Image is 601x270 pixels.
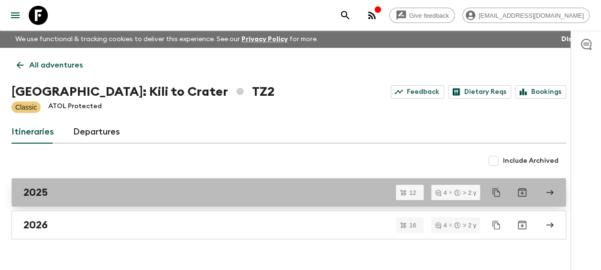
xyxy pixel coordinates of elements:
[15,102,37,112] p: Classic
[391,85,444,99] a: Feedback
[404,12,454,19] span: Give feedback
[488,216,505,234] button: Duplicate
[241,36,288,43] a: Privacy Policy
[559,33,590,46] button: Dismiss
[23,186,48,199] h2: 2025
[23,219,48,231] h2: 2026
[11,121,54,144] a: Itineraries
[462,8,590,23] div: [EMAIL_ADDRESS][DOMAIN_NAME]
[435,190,447,196] div: 4
[6,6,25,25] button: menu
[389,8,455,23] a: Give feedback
[503,156,558,166] span: Include Archived
[11,56,88,75] a: All adventures
[73,121,120,144] a: Departures
[448,85,511,99] a: Dietary Reqs
[513,215,532,235] button: Archive
[11,178,566,207] a: 2025
[336,6,355,25] button: search adventures
[488,184,505,201] button: Duplicate
[48,101,102,113] p: ATOL Protected
[515,85,566,99] a: Bookings
[11,211,566,239] a: 2026
[454,190,476,196] div: > 2 y
[473,12,589,19] span: [EMAIL_ADDRESS][DOMAIN_NAME]
[11,82,274,101] h1: [GEOGRAPHIC_DATA]: Kili to Crater TZ2
[11,31,322,48] p: We use functional & tracking cookies to deliver this experience. See our for more.
[404,190,422,196] span: 12
[435,222,447,228] div: 4
[29,59,83,71] p: All adventures
[404,222,422,228] span: 16
[454,222,476,228] div: > 2 y
[513,183,532,202] button: Archive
